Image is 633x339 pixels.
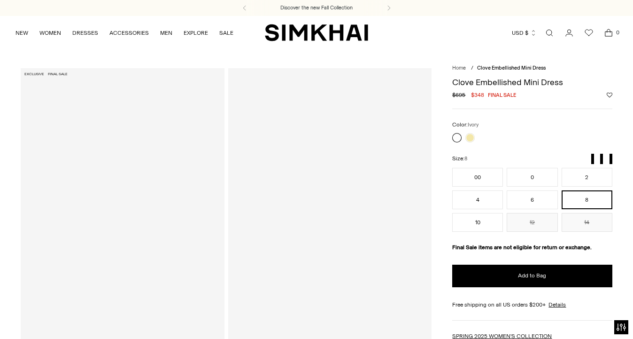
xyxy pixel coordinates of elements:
label: Size: [452,154,467,163]
s: $695 [452,91,465,99]
button: USD $ [512,23,537,43]
a: SIMKHAI [265,24,368,42]
label: Color: [452,120,479,129]
span: Ivory [468,122,479,128]
a: SALE [219,23,233,43]
a: Home [452,65,466,71]
button: 8 [562,190,612,209]
a: NEW [15,23,28,43]
span: Clove Embellished Mini Dress [477,65,546,71]
button: 12 [507,213,557,232]
a: ACCESSORIES [109,23,149,43]
a: Wishlist [579,24,598,42]
span: 8 [464,156,467,162]
a: Open search modal [540,24,559,42]
h1: Clove Embellished Mini Dress [452,78,612,87]
a: EXPLORE [184,23,208,43]
button: 00 [452,168,503,187]
a: MEN [160,23,172,43]
span: Add to Bag [518,272,546,280]
button: Add to Bag [452,265,612,287]
a: Go to the account page [560,24,579,42]
span: $348 [471,91,484,99]
div: / [471,64,473,72]
button: 6 [507,190,557,209]
div: Free shipping on all US orders $200+ [452,300,612,309]
button: 14 [562,213,612,232]
a: Open cart modal [599,24,618,42]
button: 10 [452,213,503,232]
button: 4 [452,190,503,209]
button: 2 [562,168,612,187]
nav: breadcrumbs [452,64,612,72]
span: 0 [613,28,622,37]
strong: Final Sale items are not eligible for return or exchange. [452,244,592,251]
a: WOMEN [39,23,61,43]
a: DRESSES [72,23,98,43]
button: Add to Wishlist [607,92,612,98]
a: Details [548,300,566,309]
button: 0 [507,168,557,187]
a: Discover the new Fall Collection [280,4,353,12]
